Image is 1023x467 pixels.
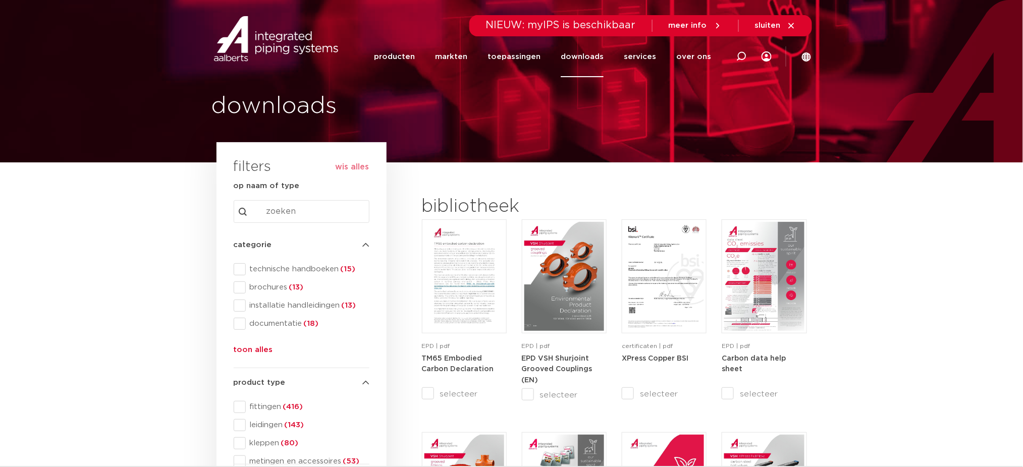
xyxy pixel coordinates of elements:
span: documentatie [246,319,369,329]
div: fittingen(416) [234,401,369,413]
div: brochures(13) [234,281,369,294]
a: Carbon data help sheet [722,355,786,373]
span: sluiten [755,22,781,29]
span: meer info [669,22,707,29]
label: selecteer [722,388,806,400]
a: downloads [561,36,604,77]
a: markten [435,36,467,77]
span: brochures [246,282,369,293]
span: (15) [339,265,356,273]
label: selecteer [622,388,707,400]
h2: bibliotheek [422,195,602,219]
a: services [624,36,656,77]
span: leidingen [246,420,369,430]
div: technische handboeken(15) [234,263,369,275]
span: fittingen [246,402,369,412]
span: EPD | pdf [422,343,450,349]
span: (80) [280,439,299,447]
span: (13) [340,302,356,309]
button: toon alles [234,344,273,360]
div: kleppen(80) [234,437,369,449]
span: technische handboeken [246,264,369,274]
h1: downloads [211,90,507,123]
div: documentatie(18) [234,318,369,330]
span: kleppen [246,438,369,448]
span: NIEUW: myIPS is beschikbaar [486,20,636,30]
span: (18) [302,320,319,327]
a: XPress Copper BSI [622,355,688,362]
label: selecteer [422,388,507,400]
span: (13) [288,283,304,291]
label: selecteer [522,389,607,401]
img: TM65-Embodied-Carbon-Declaration-pdf.jpg [424,222,504,331]
img: XPress_Koper_BSI-pdf.jpg [624,222,704,331]
a: EPD VSH Shurjoint Grooved Couplings (EN) [522,355,593,384]
img: NL-Carbon-data-help-sheet-pdf.jpg [724,222,804,331]
span: EPD | pdf [522,343,550,349]
span: (53) [342,457,360,465]
a: over ons [676,36,711,77]
div: leidingen(143) [234,419,369,431]
nav: Menu [374,36,711,77]
span: EPD | pdf [722,343,750,349]
div: installatie handleidingen(13) [234,300,369,312]
a: toepassingen [488,36,541,77]
h3: filters [234,155,272,180]
h4: categorie [234,239,369,251]
button: wis alles [336,162,369,172]
a: TM65 Embodied Carbon Declaration [422,355,494,373]
span: (143) [283,421,304,429]
div: my IPS [762,36,772,77]
strong: op naam of type [234,182,300,190]
span: metingen en accessoires [246,456,369,466]
img: VSH-Shurjoint-Grooved-Couplings_A4EPD_5011512_EN-pdf.jpg [524,222,604,331]
span: installatie handleidingen [246,301,369,311]
h4: product type [234,377,369,389]
a: sluiten [755,21,796,30]
span: certificaten | pdf [622,343,673,349]
a: meer info [669,21,722,30]
a: producten [374,36,415,77]
span: (416) [282,403,303,411]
